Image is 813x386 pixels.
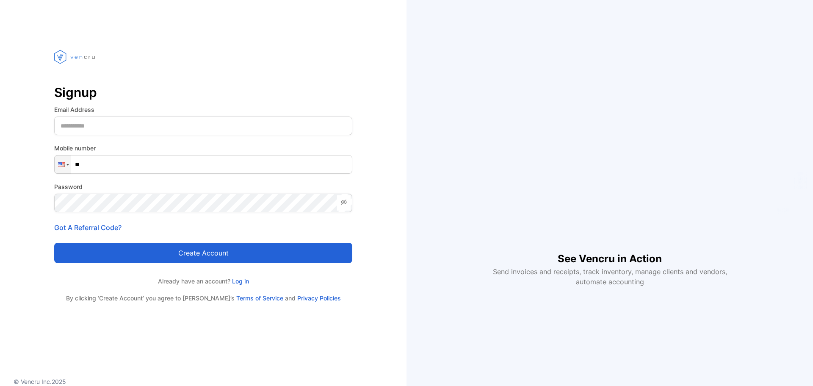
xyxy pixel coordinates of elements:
[297,294,341,302] a: Privacy Policies
[54,34,97,80] img: vencru logo
[54,243,352,263] button: Create account
[236,294,283,302] a: Terms of Service
[54,182,352,191] label: Password
[487,100,733,238] iframe: YouTube video player
[54,222,352,233] p: Got A Referral Code?
[55,156,71,173] div: United States: + 1
[54,144,352,153] label: Mobile number
[54,277,352,286] p: Already have an account?
[558,238,662,267] h1: See Vencru in Action
[54,82,352,103] p: Signup
[230,278,249,285] a: Log in
[488,267,732,287] p: Send invoices and receipts, track inventory, manage clients and vendors, automate accounting
[54,294,352,303] p: By clicking ‘Create Account’ you agree to [PERSON_NAME]’s and
[54,105,352,114] label: Email Address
